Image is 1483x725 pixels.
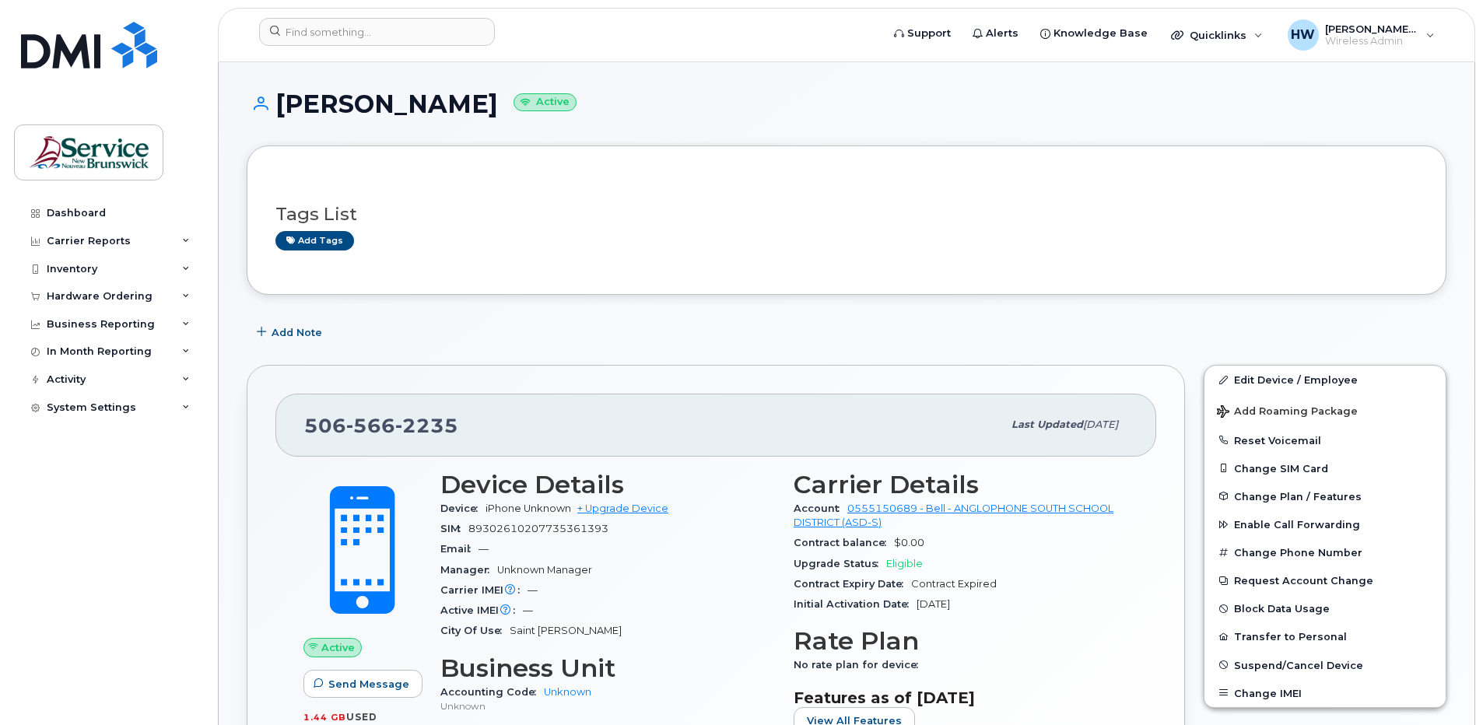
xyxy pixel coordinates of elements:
span: 566 [346,414,395,437]
span: Contract Expired [911,578,997,590]
h3: Features as of [DATE] [794,688,1128,707]
a: Edit Device / Employee [1204,366,1446,394]
span: used [346,711,377,723]
span: 506 [304,414,458,437]
button: Enable Call Forwarding [1204,510,1446,538]
small: Active [514,93,577,111]
span: Device [440,503,486,514]
span: Last updated [1011,419,1083,430]
span: — [528,584,538,596]
span: [DATE] [1083,419,1118,430]
span: Contract Expiry Date [794,578,911,590]
h3: Business Unit [440,654,775,682]
span: 89302610207735361393 [468,523,608,534]
button: Reset Voicemail [1204,426,1446,454]
span: Active IMEI [440,604,523,616]
button: Change SIM Card [1204,454,1446,482]
span: Carrier IMEI [440,584,528,596]
button: Change Plan / Features [1204,482,1446,510]
span: Add Note [272,325,322,340]
span: — [523,604,533,616]
button: Change IMEI [1204,679,1446,707]
span: Account [794,503,847,514]
a: Add tags [275,231,354,250]
span: SIM [440,523,468,534]
span: Manager [440,564,497,576]
span: [DATE] [917,598,950,610]
button: Add Roaming Package [1204,394,1446,426]
button: Send Message [303,670,422,698]
button: Change Phone Number [1204,538,1446,566]
button: Add Note [247,318,335,346]
button: Transfer to Personal [1204,622,1446,650]
h3: Tags List [275,205,1418,224]
span: Contract balance [794,537,894,548]
span: 2235 [395,414,458,437]
h3: Carrier Details [794,471,1128,499]
span: Upgrade Status [794,558,886,569]
a: 0555150689 - Bell - ANGLOPHONE SOUTH SCHOOL DISTRICT (ASD-S) [794,503,1113,528]
h1: [PERSON_NAME] [247,90,1446,117]
a: + Upgrade Device [577,503,668,514]
span: Suspend/Cancel Device [1234,659,1363,671]
span: Email [440,543,479,555]
span: Initial Activation Date [794,598,917,610]
span: Accounting Code [440,686,544,698]
span: City Of Use [440,625,510,636]
span: Eligible [886,558,923,569]
h3: Device Details [440,471,775,499]
span: Change Plan / Features [1234,490,1362,502]
button: Request Account Change [1204,566,1446,594]
span: 1.44 GB [303,712,346,723]
span: Enable Call Forwarding [1234,519,1360,531]
p: Unknown [440,699,775,713]
span: Add Roaming Package [1217,405,1358,420]
button: Suspend/Cancel Device [1204,651,1446,679]
a: Unknown [544,686,591,698]
span: $0.00 [894,537,924,548]
h3: Rate Plan [794,627,1128,655]
span: iPhone Unknown [486,503,571,514]
span: No rate plan for device [794,659,926,671]
span: — [479,543,489,555]
span: Unknown Manager [497,564,592,576]
span: Active [321,640,355,655]
span: Send Message [328,677,409,692]
span: Saint [PERSON_NAME] [510,625,622,636]
button: Block Data Usage [1204,594,1446,622]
